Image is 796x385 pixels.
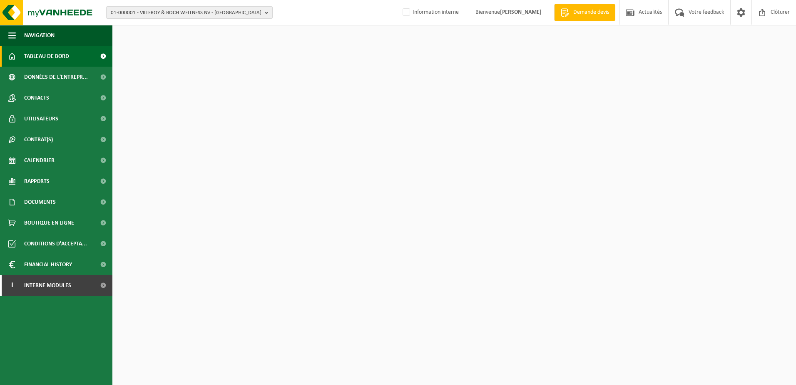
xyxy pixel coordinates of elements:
[24,212,74,233] span: Boutique en ligne
[24,87,49,108] span: Contacts
[571,8,611,17] span: Demande devis
[24,254,72,275] span: Financial History
[24,129,53,150] span: Contrat(s)
[8,275,16,296] span: I
[106,6,273,19] button: 01-000001 - VILLEROY & BOCH WELLNESS NV - [GEOGRAPHIC_DATA]
[500,9,542,15] strong: [PERSON_NAME]
[24,46,69,67] span: Tableau de bord
[24,67,88,87] span: Données de l'entrepr...
[24,192,56,212] span: Documents
[24,233,87,254] span: Conditions d'accepta...
[401,6,459,19] label: Information interne
[24,150,55,171] span: Calendrier
[24,108,58,129] span: Utilisateurs
[24,171,50,192] span: Rapports
[111,7,261,19] span: 01-000001 - VILLEROY & BOCH WELLNESS NV - [GEOGRAPHIC_DATA]
[24,275,71,296] span: Interne modules
[24,25,55,46] span: Navigation
[554,4,615,21] a: Demande devis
